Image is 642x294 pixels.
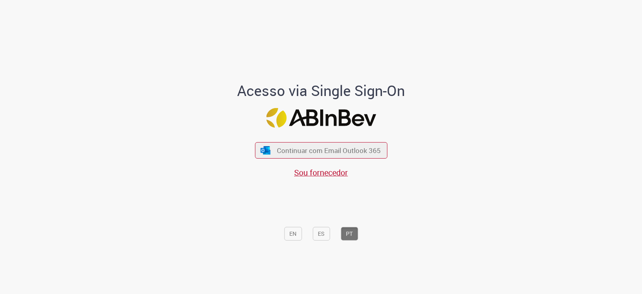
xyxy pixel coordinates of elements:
[313,227,330,241] button: ES
[266,108,376,128] img: Logo ABInBev
[260,146,271,154] img: ícone Azure/Microsoft 360
[255,142,387,159] button: ícone Azure/Microsoft 360 Continuar com Email Outlook 365
[294,167,348,178] a: Sou fornecedor
[341,227,358,241] button: PT
[210,83,433,99] h1: Acesso via Single Sign-On
[277,146,381,155] span: Continuar com Email Outlook 365
[284,227,302,241] button: EN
